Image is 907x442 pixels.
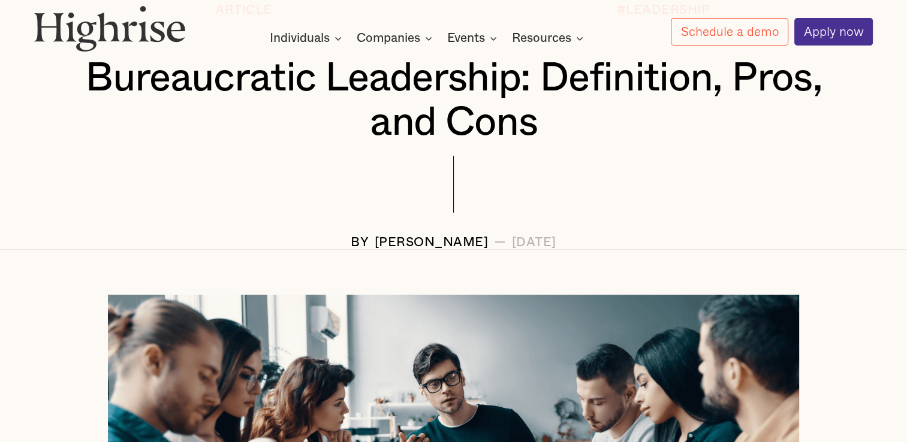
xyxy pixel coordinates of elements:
div: Companies [357,31,436,46]
a: Apply now [794,18,873,46]
div: Resources [512,31,571,46]
div: Individuals [270,31,345,46]
div: Resources [512,31,587,46]
div: BY [351,235,369,249]
div: Companies [357,31,420,46]
h1: Bureaucratic Leadership: Definition, Pros, and Cons [69,56,838,145]
div: Events [447,31,485,46]
a: Schedule a demo [671,18,788,46]
div: Individuals [270,31,330,46]
div: [DATE] [512,235,556,249]
div: [PERSON_NAME] [375,235,489,249]
div: Events [447,31,501,46]
div: — [494,235,507,249]
img: Highrise logo [34,5,186,51]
